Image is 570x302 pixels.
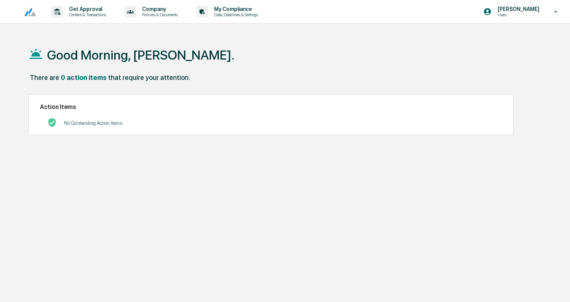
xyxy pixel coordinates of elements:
h1: Good Morning, [PERSON_NAME]. [47,48,234,63]
p: Get Approval [63,6,110,12]
div: 0 action items [61,74,107,81]
p: Data, Deadlines & Settings [208,12,262,17]
p: Policies & Documents [136,12,181,17]
p: My Compliance [208,6,262,12]
p: [PERSON_NAME] [492,6,543,12]
p: Content & Transactions [63,12,110,17]
h2: Action Items [40,103,502,110]
div: that require your attention. [108,74,190,81]
p: No Outstanding Action Items [64,120,122,126]
p: Users [492,12,543,17]
div: There are [30,74,59,81]
p: Company [136,6,181,12]
img: logo [18,7,36,17]
img: No Actions logo [47,118,57,127]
